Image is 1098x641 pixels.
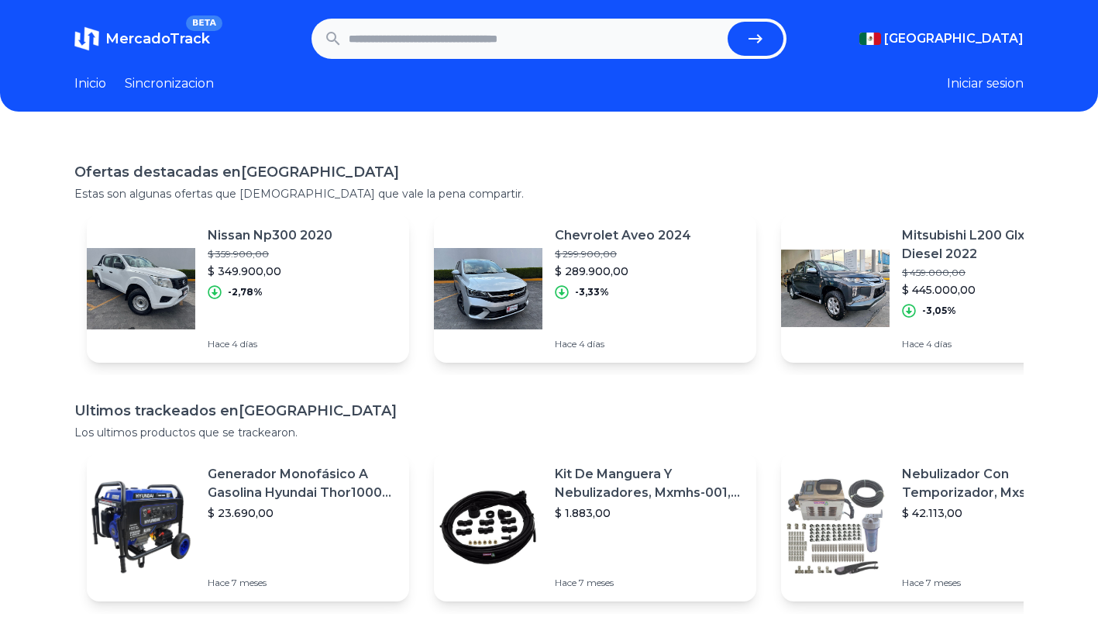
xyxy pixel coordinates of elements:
p: Hace 7 meses [208,577,397,589]
span: BETA [186,16,222,31]
p: Estas son algunas ofertas que [DEMOGRAPHIC_DATA] que vale la pena compartir. [74,186,1024,202]
a: Sincronizacion [125,74,214,93]
a: Featured imageGenerador Monofásico A Gasolina Hyundai Thor10000 P 11.5 Kw$ 23.690,00Hace 7 meses [87,453,409,601]
p: Los ultimos productos que se trackearon. [74,425,1024,440]
img: MercadoTrack [74,26,99,51]
p: $ 459.000,00 [902,267,1091,279]
h1: Ultimos trackeados en [GEOGRAPHIC_DATA] [74,400,1024,422]
button: Iniciar sesion [947,74,1024,93]
p: $ 1.883,00 [555,505,744,521]
p: Kit De Manguera Y Nebulizadores, Mxmhs-001, 6m, 6 Tees, 8 Bo [555,465,744,502]
p: -3,33% [575,286,609,298]
p: Mitsubishi L200 Glx 4x4 Diesel 2022 [902,226,1091,264]
p: Hace 7 meses [555,577,744,589]
p: Nebulizador Con Temporizador, Mxswz-009, 50m, 40 Boquillas [902,465,1091,502]
p: Hace 7 meses [902,577,1091,589]
p: Hace 4 días [555,338,691,350]
p: Hace 4 días [208,338,332,350]
img: Mexico [859,33,881,45]
span: MercadoTrack [105,30,210,47]
img: Featured image [87,234,195,343]
p: $ 445.000,00 [902,282,1091,298]
button: [GEOGRAPHIC_DATA] [859,29,1024,48]
p: -2,78% [228,286,263,298]
span: [GEOGRAPHIC_DATA] [884,29,1024,48]
p: Chevrolet Aveo 2024 [555,226,691,245]
a: Inicio [74,74,106,93]
h1: Ofertas destacadas en [GEOGRAPHIC_DATA] [74,161,1024,183]
p: Hace 4 días [902,338,1091,350]
a: Featured imageNissan Np300 2020$ 359.900,00$ 349.900,00-2,78%Hace 4 días [87,214,409,363]
a: Featured imageChevrolet Aveo 2024$ 299.900,00$ 289.900,00-3,33%Hace 4 días [434,214,756,363]
img: Featured image [434,234,542,343]
p: $ 359.900,00 [208,248,332,260]
img: Featured image [781,234,890,343]
img: Featured image [434,473,542,581]
img: Featured image [87,473,195,581]
a: Featured imageKit De Manguera Y Nebulizadores, Mxmhs-001, 6m, 6 Tees, 8 Bo$ 1.883,00Hace 7 meses [434,453,756,601]
p: $ 42.113,00 [902,505,1091,521]
p: $ 23.690,00 [208,505,397,521]
p: Nissan Np300 2020 [208,226,332,245]
p: $ 299.900,00 [555,248,691,260]
p: $ 349.900,00 [208,264,332,279]
p: -3,05% [922,305,956,317]
img: Featured image [781,473,890,581]
a: MercadoTrackBETA [74,26,210,51]
p: Generador Monofásico A Gasolina Hyundai Thor10000 P 11.5 Kw [208,465,397,502]
p: $ 289.900,00 [555,264,691,279]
